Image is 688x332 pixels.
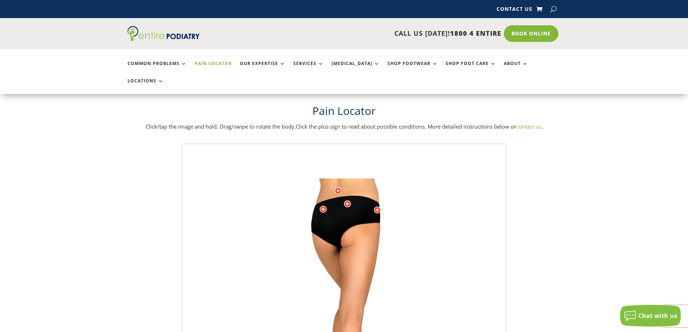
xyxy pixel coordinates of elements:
img: logo (1) [127,26,200,41]
a: contact us [516,123,541,130]
a: Pain Locator [195,61,232,77]
a: Our Expertise [240,61,285,77]
a: [MEDICAL_DATA] [332,61,380,77]
a: Entire Podiatry [127,35,200,43]
a: Book Online [504,25,558,42]
a: Services [293,61,324,77]
span: 1800 4 ENTIRE [450,29,501,38]
span: Chat with us [638,312,677,320]
a: Common Problems [127,61,187,77]
a: About [504,61,528,77]
button: Chat with us [620,305,681,327]
p: CALL US [DATE]! [228,29,501,38]
a: Shop Footwear [388,61,438,77]
h1: Pain Locator [127,103,561,122]
a: Contact Us [497,7,532,14]
span: Click/tap the image and hold. Drag/swipe to rotate the body. [146,123,296,130]
span: Click the plus sign to read about possible conditions. More detailed instructions below or . [296,123,543,130]
a: Locations [127,78,164,94]
a: Shop Foot Care [446,61,496,77]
